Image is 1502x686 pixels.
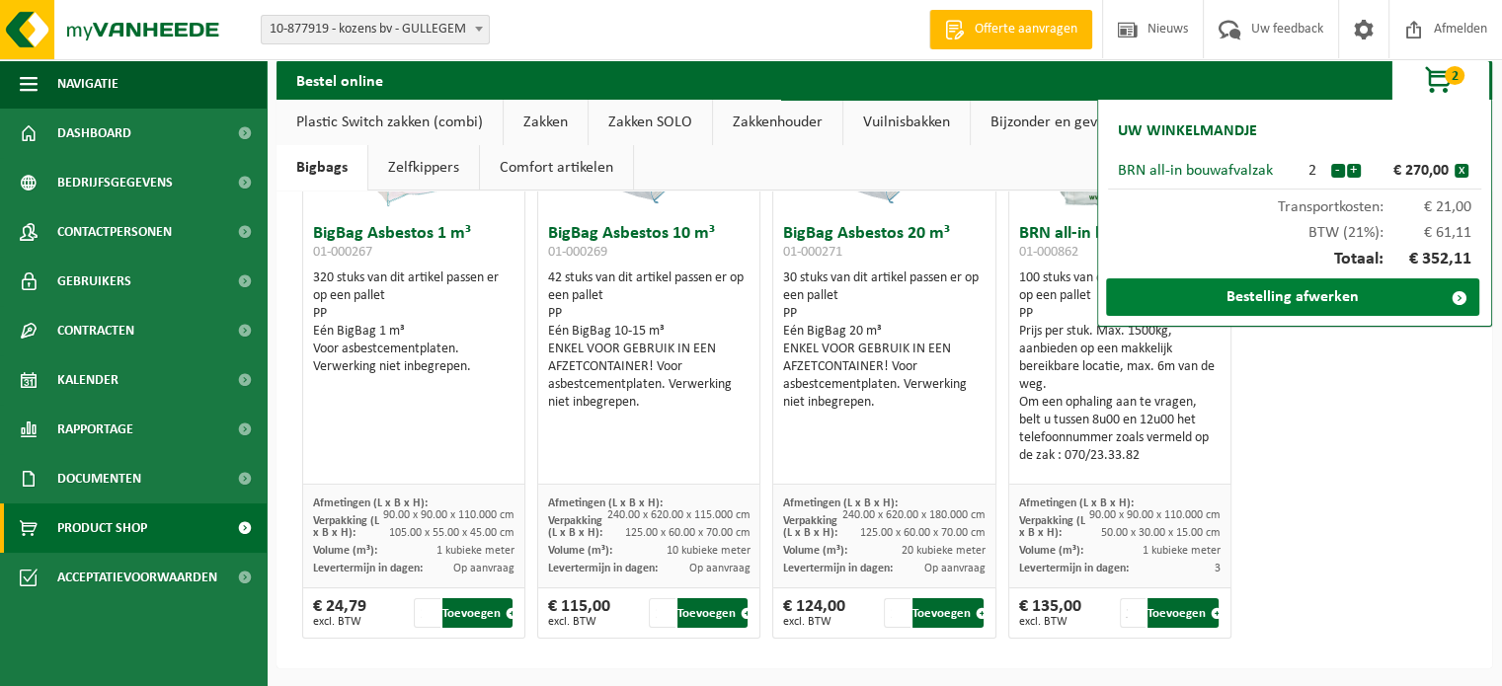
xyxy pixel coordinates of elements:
button: Toevoegen [442,598,513,628]
div: Om een ophaling aan te vragen, belt u tussen 8u00 en 12u00 het telefoonnummer zoals vermeld op de... [1019,394,1221,465]
span: 01-000862 [1019,245,1078,260]
a: Bestelling afwerken [1106,278,1479,316]
span: € 352,11 [1383,251,1472,268]
span: 20 kubieke meter [902,545,986,557]
input: 1 [414,598,440,628]
span: Rapportage [57,405,133,454]
span: Op aanvraag [453,563,514,574]
div: € 270,00 [1366,163,1455,179]
span: 01-000267 [313,245,372,260]
span: 240.00 x 620.00 x 115.000 cm [606,509,750,521]
span: excl. BTW [1019,616,1081,628]
input: 1 [884,598,910,628]
div: Totaal: [1108,241,1481,278]
div: 320 stuks van dit artikel passen er op een pallet [313,269,514,376]
span: Volume (m³): [783,545,847,557]
span: Verpakking (L x B x H): [783,515,837,539]
span: 125.00 x 60.00 x 70.00 cm [860,527,986,539]
span: Dashboard [57,109,131,158]
span: Acceptatievoorwaarden [57,553,217,602]
span: Levertermijn in dagen: [783,563,893,574]
span: 125.00 x 60.00 x 70.00 cm [624,527,750,539]
button: x [1455,164,1468,178]
span: Product Shop [57,503,147,553]
a: Zakkenhouder [713,100,842,145]
a: Comfort artikelen [480,145,633,191]
button: + [1347,164,1361,178]
div: BRN all-in bouwafvalzak [1118,163,1295,179]
span: Verpakking (L x B x H): [548,515,602,539]
button: - [1331,164,1345,178]
input: 1 [649,598,675,628]
span: excl. BTW [313,616,366,628]
span: 3 [1215,563,1221,574]
span: Volume (m³): [313,545,377,557]
div: Prijs per stuk. Max. 1500kg, aanbieden op een makkelijk bereikbare locatie, max. 6m van de weg. [1019,323,1221,394]
span: 90.00 x 90.00 x 110.000 cm [383,509,514,521]
span: 1 kubieke meter [436,545,514,557]
button: Toevoegen [1147,598,1218,628]
div: PP [1019,305,1221,323]
div: € 124,00 [783,598,845,628]
h2: Uw winkelmandje [1108,110,1267,153]
a: Offerte aanvragen [929,10,1092,49]
span: 2 [1445,66,1464,85]
button: 2 [1391,60,1490,100]
div: PP [783,305,985,323]
input: 1 [1120,598,1146,628]
span: Bedrijfsgegevens [57,158,173,207]
a: Vuilnisbakken [843,100,970,145]
span: Documenten [57,454,141,503]
h3: BRN all-in bouwafvalzak [1019,225,1221,265]
span: Volume (m³): [1019,545,1083,557]
span: Afmetingen (L x B x H): [783,497,898,509]
span: 1 kubieke meter [1143,545,1221,557]
span: Levertermijn in dagen: [313,563,423,574]
a: Bijzonder en gevaarlijk afval [971,100,1193,145]
span: 10-877919 - kozens bv - GULLEGEM [262,16,489,43]
span: Contracten [57,306,134,355]
a: Zakken [504,100,588,145]
div: ENKEL VOOR GEBRUIK IN EEN AFZETCONTAINER! Voor asbestcementplaten. Verwerking niet inbegrepen. [783,341,985,412]
span: Op aanvraag [924,563,986,574]
span: Volume (m³): [548,545,612,557]
span: 240.00 x 620.00 x 180.000 cm [842,509,986,521]
button: Toevoegen [912,598,983,628]
div: Eén BigBag 20 m³ [783,323,985,341]
span: Kalender [57,355,119,405]
span: 105.00 x 55.00 x 45.00 cm [389,527,514,539]
span: Levertermijn in dagen: [548,563,658,574]
span: 10-877919 - kozens bv - GULLEGEM [261,15,490,44]
div: PP [548,305,750,323]
div: 2 [1295,163,1330,179]
a: Plastic Switch zakken (combi) [277,100,503,145]
span: Gebruikers [57,257,131,306]
span: Verpakking (L x B x H): [313,515,379,539]
span: 10 kubieke meter [666,545,750,557]
h3: BigBag Asbestos 10 m³ [548,225,750,265]
span: Afmetingen (L x B x H): [548,497,663,509]
span: Verpakking (L x B x H): [1019,515,1085,539]
span: € 21,00 [1383,199,1472,215]
h2: Bestel online [277,60,403,99]
div: Eén BigBag 1 m³ [313,323,514,341]
div: 42 stuks van dit artikel passen er op een pallet [548,269,750,412]
span: Afmetingen (L x B x H): [1019,497,1134,509]
div: Voor asbestcementplaten. Verwerking niet inbegrepen. [313,341,514,376]
div: Eén BigBag 10-15 m³ [548,323,750,341]
span: € 61,11 [1383,225,1472,241]
h3: BigBag Asbestos 20 m³ [783,225,985,265]
div: 100 stuks van dit artikel passen er op een pallet [1019,269,1221,465]
div: € 135,00 [1019,598,1081,628]
span: 50.00 x 30.00 x 15.00 cm [1101,527,1221,539]
div: 30 stuks van dit artikel passen er op een pallet [783,269,985,412]
span: 01-000271 [783,245,842,260]
div: Transportkosten: [1108,190,1481,215]
span: 90.00 x 90.00 x 110.000 cm [1089,509,1221,521]
span: Op aanvraag [688,563,750,574]
span: Contactpersonen [57,207,172,257]
div: € 24,79 [313,598,366,628]
button: Toevoegen [677,598,748,628]
div: BTW (21%): [1108,215,1481,241]
span: 01-000269 [548,245,607,260]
